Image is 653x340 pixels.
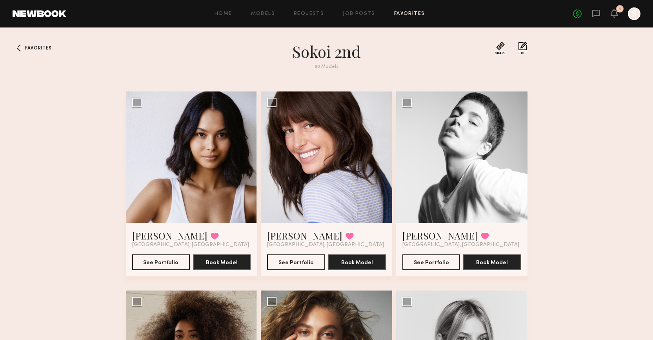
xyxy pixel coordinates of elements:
a: [PERSON_NAME] [267,229,342,242]
a: Models [251,11,275,16]
a: Requests [294,11,324,16]
span: Share [495,52,506,55]
a: [PERSON_NAME] [402,229,478,242]
a: Favorites [394,11,425,16]
span: Edit [518,52,527,55]
a: Book Model [463,259,521,265]
button: See Portfolio [132,254,190,270]
a: Home [215,11,232,16]
div: 1 [619,7,621,11]
span: [GEOGRAPHIC_DATA], [GEOGRAPHIC_DATA] [267,242,384,248]
span: [GEOGRAPHIC_DATA], [GEOGRAPHIC_DATA] [132,242,249,248]
span: [GEOGRAPHIC_DATA], [GEOGRAPHIC_DATA] [402,242,519,248]
a: Job Posts [343,11,375,16]
a: [PERSON_NAME] [132,229,207,242]
button: Book Model [463,254,521,270]
span: Favorites [25,46,51,51]
button: Book Model [328,254,386,270]
button: Book Model [193,254,251,270]
button: Edit [518,42,527,55]
button: See Portfolio [267,254,325,270]
button: See Portfolio [402,254,460,270]
a: Favorites [13,42,25,54]
a: S [628,7,640,20]
button: Share [495,42,506,55]
a: Book Model [193,259,251,265]
a: Book Model [328,259,386,265]
div: 60 Models [186,64,468,69]
h1: sokoi 2nd [186,42,468,61]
